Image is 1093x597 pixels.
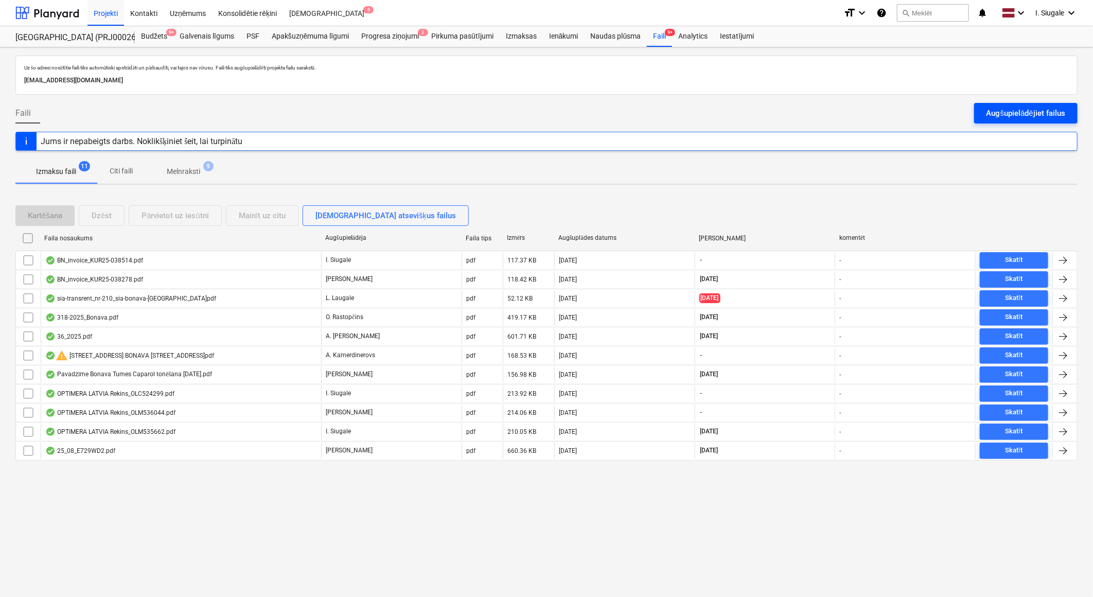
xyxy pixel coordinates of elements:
[699,235,831,242] div: [PERSON_NAME]
[699,313,719,322] span: [DATE]
[507,352,536,359] div: 168.53 KB
[559,257,577,264] div: [DATE]
[699,389,703,398] span: -
[1006,426,1023,437] div: Skatīt
[1006,254,1023,266] div: Skatīt
[1006,388,1023,399] div: Skatīt
[466,390,475,397] div: pdf
[839,371,841,378] div: -
[466,235,499,242] div: Faila tips
[974,103,1078,124] button: Augšupielādējiet failus
[418,29,428,36] span: 2
[843,7,856,19] i: format_size
[559,333,577,340] div: [DATE]
[839,447,841,454] div: -
[1006,407,1023,418] div: Skatīt
[839,409,841,416] div: -
[41,136,243,146] div: Jums ir nepabeigts darbs. Noklikšķiniet šeit, lai turpinātu
[559,447,577,454] div: [DATE]
[980,328,1048,345] button: Skatīt
[326,332,380,341] p: A. [PERSON_NAME]
[699,256,703,265] span: -
[44,235,317,242] div: Faila nosaukums
[240,26,266,47] a: PSF
[839,295,841,302] div: -
[325,234,457,242] div: Augšupielādēja
[699,370,719,379] span: [DATE]
[980,271,1048,288] button: Skatīt
[500,26,543,47] a: Izmaksas
[56,349,68,362] span: warning
[699,408,703,417] span: -
[559,352,577,359] div: [DATE]
[466,295,475,302] div: pdf
[326,351,375,360] p: A. Kamerdinerovs
[45,313,118,322] div: 318-2025_Bonava.pdf
[507,314,536,321] div: 419.17 KB
[355,26,425,47] div: Progresa ziņojumi
[24,64,1069,71] p: Uz šo adresi nosūtītie faili tiks automātiski apstrādāti un pārbaudīti, vai tajos nav vīrusu. Fai...
[507,257,536,264] div: 117.37 KB
[585,26,647,47] a: Naudas plūsma
[507,371,536,378] div: 156.98 KB
[266,26,355,47] a: Apakšuzņēmuma līgumi
[135,26,173,47] div: Budžets
[45,332,92,341] div: 36_2025.pdf
[980,290,1048,307] button: Skatīt
[672,26,714,47] div: Analytics
[303,205,469,226] button: [DEMOGRAPHIC_DATA] atsevišķus failus
[45,390,56,398] div: OCR pabeigts
[326,446,373,455] p: [PERSON_NAME]
[714,26,760,47] a: Iestatījumi
[839,428,841,435] div: -
[135,26,173,47] a: Budžets9+
[559,390,577,397] div: [DATE]
[15,107,31,119] span: Faili
[839,314,841,321] div: -
[1006,311,1023,323] div: Skatīt
[507,390,536,397] div: 213.92 KB
[559,295,577,302] div: [DATE]
[1035,9,1064,17] span: I. Siugale
[326,389,351,398] p: I. Siugale
[45,447,56,455] div: OCR pabeigts
[466,371,475,378] div: pdf
[507,447,536,454] div: 660.36 KB
[326,313,363,322] p: O. Rastopčins
[45,275,143,284] div: BN_invoice_KUR25-038278.pdf
[980,405,1048,421] button: Skatīt
[109,166,134,177] p: Citi faili
[466,352,475,359] div: pdf
[699,293,720,303] span: [DATE]
[425,26,500,47] a: Pirkuma pasūtījumi
[902,9,910,17] span: search
[1006,273,1023,285] div: Skatīt
[173,26,240,47] a: Galvenais līgums
[876,7,887,19] i: Zināšanu pamats
[980,309,1048,326] button: Skatīt
[45,428,56,436] div: OCR pabeigts
[45,313,56,322] div: OCR pabeigts
[326,256,351,265] p: I. Siugale
[1006,330,1023,342] div: Skatīt
[543,26,585,47] a: Ienākumi
[839,257,841,264] div: -
[980,385,1048,402] button: Skatīt
[45,256,56,265] div: OCR pabeigts
[203,161,214,171] span: 9
[699,275,719,284] span: [DATE]
[699,446,719,455] span: [DATE]
[45,409,175,417] div: OPTIMERA LATVIA Rekins_OLM536044.pdf
[647,26,672,47] a: Faili9+
[326,370,373,379] p: [PERSON_NAME]
[559,314,577,321] div: [DATE]
[1065,7,1078,19] i: keyboard_arrow_down
[45,275,56,284] div: OCR pabeigts
[326,427,351,436] p: I. Siugale
[986,107,1065,120] div: Augšupielādējiet failus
